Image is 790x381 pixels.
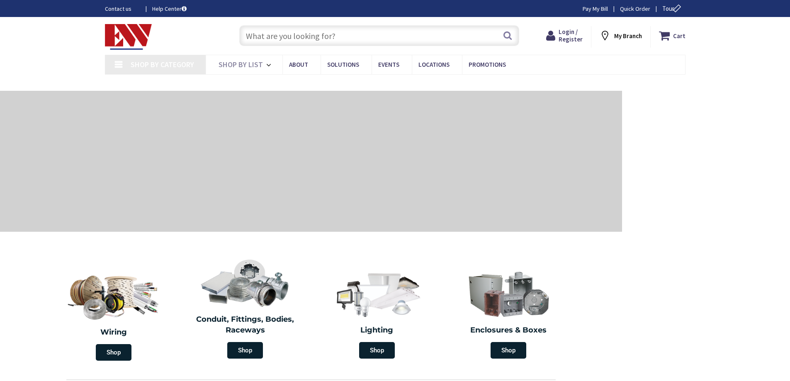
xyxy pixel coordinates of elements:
[313,265,441,363] a: Lighting Shop
[659,28,685,43] a: Cart
[583,5,608,13] a: Pay My Bill
[378,61,399,68] span: Events
[289,61,308,68] span: About
[219,60,263,69] span: Shop By List
[599,28,642,43] div: My Branch
[491,342,526,359] span: Shop
[327,61,359,68] span: Solutions
[546,28,583,43] a: Login / Register
[186,314,305,335] h2: Conduit, Fittings, Bodies, Raceways
[418,61,450,68] span: Locations
[469,61,506,68] span: Promotions
[239,25,519,46] input: What are you looking for?
[52,327,175,338] h2: Wiring
[449,325,569,336] h2: Enclosures & Boxes
[359,342,395,359] span: Shop
[445,265,573,363] a: Enclosures & Boxes Shop
[614,32,642,40] strong: My Branch
[559,28,583,43] span: Login / Register
[317,325,437,336] h2: Lighting
[662,5,683,12] span: Tour
[131,60,194,69] span: Shop By Category
[96,344,131,361] span: Shop
[152,5,187,13] a: Help Center
[105,5,139,13] a: Contact us
[182,255,309,363] a: Conduit, Fittings, Bodies, Raceways Shop
[227,342,263,359] span: Shop
[105,24,152,50] img: Electrical Wholesalers, Inc.
[620,5,650,13] a: Quick Order
[673,28,685,43] strong: Cart
[48,265,180,365] a: Wiring Shop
